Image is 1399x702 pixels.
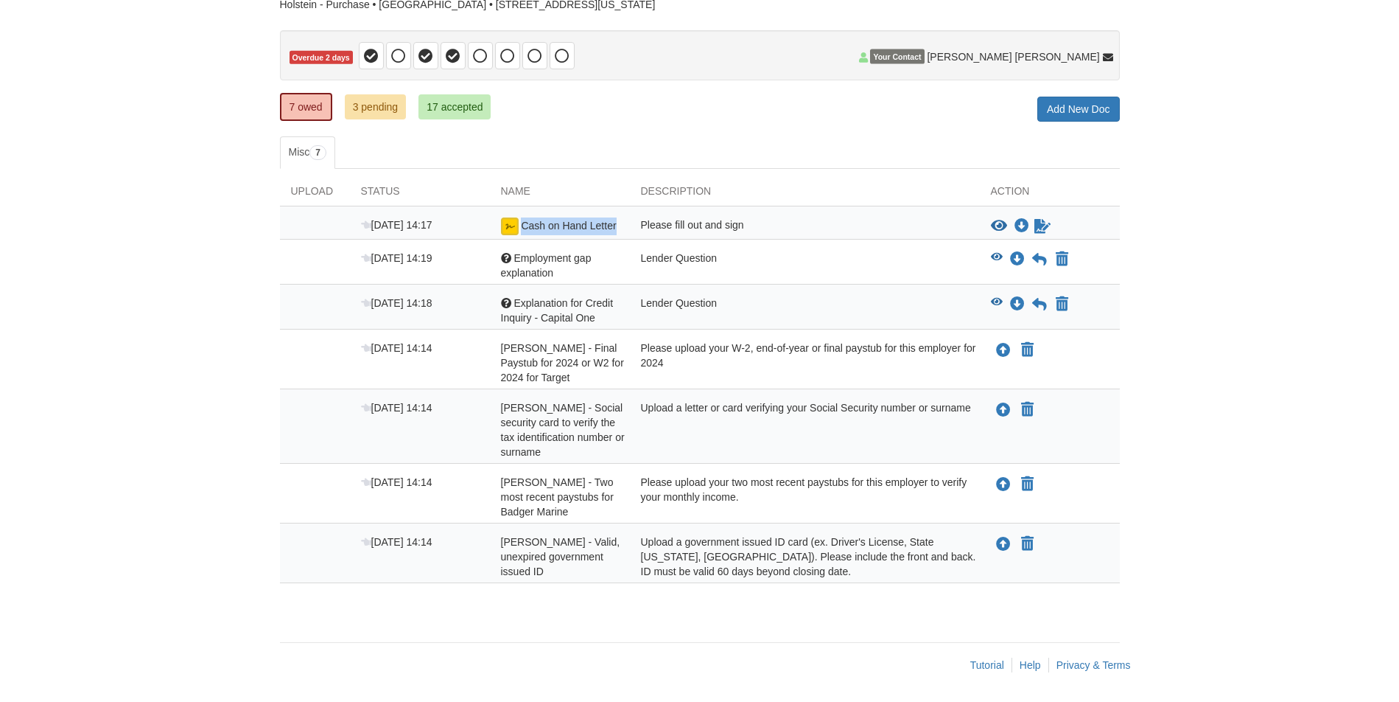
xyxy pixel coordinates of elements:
[1020,401,1035,419] button: Declare Kayla Holstein - Social security card to verify the tax identification number or surname ...
[991,252,1003,267] button: View Employment gap explanation
[490,184,630,206] div: Name
[995,341,1012,360] button: Upload Kayla Holstein - Final Paystub for 2024 or W2 for 2024 for Target
[501,252,592,279] span: Employment gap explanation
[1020,659,1041,671] a: Help
[280,136,335,169] a: Misc
[280,184,350,206] div: Upload
[1020,535,1035,553] button: Declare Kayla Holstein - Valid, unexpired government issued ID not applicable
[290,51,353,65] span: Overdue 2 days
[995,400,1012,420] button: Upload Kayla Holstein - Social security card to verify the tax identification number or surname
[350,184,490,206] div: Status
[361,402,432,414] span: [DATE] 14:14
[630,184,980,206] div: Description
[1010,254,1025,265] a: Download Employment gap explanation
[1020,341,1035,359] button: Declare Kayla Holstein - Final Paystub for 2024 or W2 for 2024 for Target not applicable
[1020,476,1035,493] button: Declare Kayla Holstein - Two most recent paystubs for Badger Marine not applicable
[280,93,332,121] a: 7 owed
[980,184,1120,206] div: Action
[630,251,980,280] div: Lender Question
[970,659,1004,671] a: Tutorial
[1010,299,1025,310] a: Download Explanation for Credit Inquiry - Capital One
[361,297,432,309] span: [DATE] 14:18
[501,536,620,577] span: [PERSON_NAME] - Valid, unexpired government issued ID
[1054,251,1070,268] button: Declare Employment gap explanation not applicable
[630,341,980,385] div: Please upload your W-2, end-of-year or final paystub for this employer for 2024
[345,94,407,119] a: 3 pending
[501,476,614,518] span: [PERSON_NAME] - Two most recent paystubs for Badger Marine
[361,219,432,231] span: [DATE] 14:17
[361,536,432,548] span: [DATE] 14:14
[995,475,1012,494] button: Upload Kayla Holstein - Two most recent paystubs for Badger Marine
[361,252,432,264] span: [DATE] 14:19
[501,342,624,383] span: [PERSON_NAME] - Final Paystub for 2024 or W2 for 2024 for Target
[501,218,519,235] img: Ready for you to esign
[309,145,326,160] span: 7
[991,297,1003,312] button: View Explanation for Credit Inquiry - Capital One
[630,218,980,235] div: Please fill out and sign
[1037,97,1120,122] a: Add New Doc
[1033,218,1052,235] a: Sign Form
[991,219,1007,234] button: View Cash on Hand Letter
[1056,659,1131,671] a: Privacy & Terms
[1014,220,1029,232] a: Download Cash on Hand Letter
[995,535,1012,554] button: Upload Kayla Holstein - Valid, unexpired government issued ID
[630,535,980,579] div: Upload a government issued ID card (ex. Driver's License, State [US_STATE], [GEOGRAPHIC_DATA]). P...
[927,49,1099,64] span: [PERSON_NAME] [PERSON_NAME]
[361,342,432,354] span: [DATE] 14:14
[630,296,980,325] div: Lender Question
[521,220,616,232] span: Cash on Hand Letter
[361,476,432,488] span: [DATE] 14:14
[630,400,980,459] div: Upload a letter or card verifying your Social Security number or surname
[1054,296,1070,313] button: Declare Explanation for Credit Inquiry - Capital One not applicable
[418,94,491,119] a: 17 accepted
[501,402,625,458] span: [PERSON_NAME] - Social security card to verify the tax identification number or surname
[870,49,924,64] span: Your Contact
[630,475,980,519] div: Please upload your two most recent paystubs for this employer to verify your monthly income.
[501,297,614,324] span: Explanation for Credit Inquiry - Capital One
